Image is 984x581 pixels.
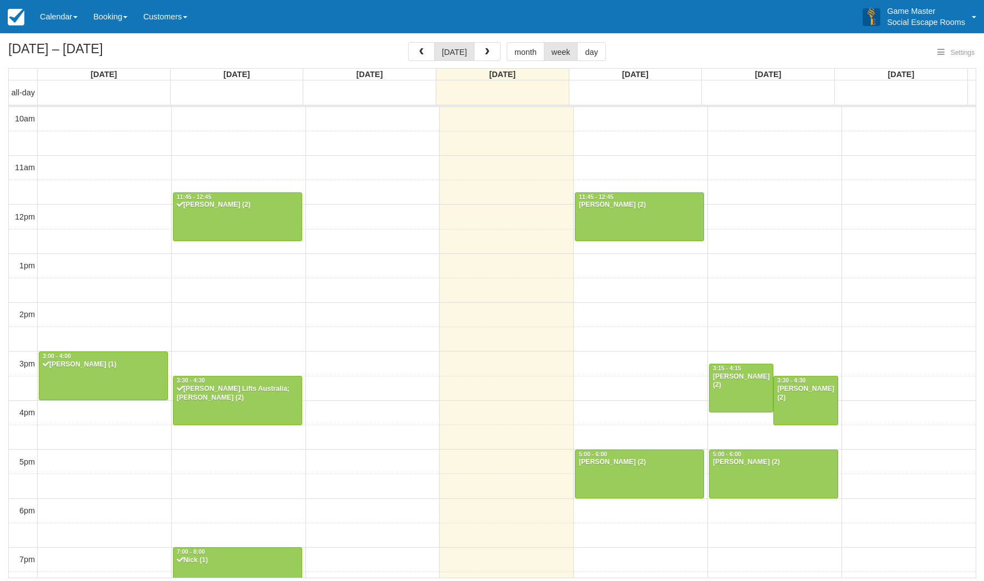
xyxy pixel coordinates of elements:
[356,70,383,79] span: [DATE]
[19,310,35,319] span: 2pm
[712,373,770,390] div: [PERSON_NAME] (2)
[863,8,880,26] img: A3
[713,365,741,371] span: 3:15 - 4:15
[709,450,838,498] a: 5:00 - 6:00[PERSON_NAME] (2)
[19,261,35,270] span: 1pm
[579,451,607,457] span: 5:00 - 6:00
[575,450,704,498] a: 5:00 - 6:00[PERSON_NAME] (2)
[951,49,975,57] span: Settings
[176,556,299,565] div: Nick (1)
[544,42,578,61] button: week
[173,192,302,241] a: 11:45 - 12:45[PERSON_NAME] (2)
[15,114,35,123] span: 10am
[709,364,773,412] a: 3:15 - 4:15[PERSON_NAME] (2)
[887,6,965,17] p: Game Master
[15,163,35,172] span: 11am
[19,457,35,466] span: 5pm
[39,351,168,400] a: 3:00 - 4:00[PERSON_NAME] (1)
[578,201,701,210] div: [PERSON_NAME] (2)
[713,451,741,457] span: 5:00 - 6:00
[755,70,782,79] span: [DATE]
[8,9,24,26] img: checkfront-main-nav-mini-logo.png
[19,359,35,368] span: 3pm
[12,88,35,97] span: all-day
[19,506,35,515] span: 6pm
[8,42,149,63] h2: [DATE] – [DATE]
[434,42,475,61] button: [DATE]
[777,378,805,384] span: 3:30 - 4:30
[579,194,613,200] span: 11:45 - 12:45
[90,70,117,79] span: [DATE]
[887,17,965,28] p: Social Escape Rooms
[177,549,205,555] span: 7:00 - 8:00
[777,385,834,402] div: [PERSON_NAME] (2)
[712,458,835,467] div: [PERSON_NAME] (2)
[575,192,704,241] a: 11:45 - 12:45[PERSON_NAME] (2)
[19,555,35,564] span: 7pm
[507,42,544,61] button: month
[176,385,299,402] div: [PERSON_NAME] Lifts Australia; [PERSON_NAME] (2)
[888,70,915,79] span: [DATE]
[176,201,299,210] div: [PERSON_NAME] (2)
[177,378,205,384] span: 3:30 - 4:30
[622,70,649,79] span: [DATE]
[15,212,35,221] span: 12pm
[578,458,701,467] div: [PERSON_NAME] (2)
[773,376,838,425] a: 3:30 - 4:30[PERSON_NAME] (2)
[223,70,250,79] span: [DATE]
[489,70,516,79] span: [DATE]
[173,376,302,425] a: 3:30 - 4:30[PERSON_NAME] Lifts Australia; [PERSON_NAME] (2)
[177,194,211,200] span: 11:45 - 12:45
[42,360,165,369] div: [PERSON_NAME] (1)
[577,42,605,61] button: day
[19,408,35,417] span: 4pm
[931,45,981,61] button: Settings
[43,353,71,359] span: 3:00 - 4:00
